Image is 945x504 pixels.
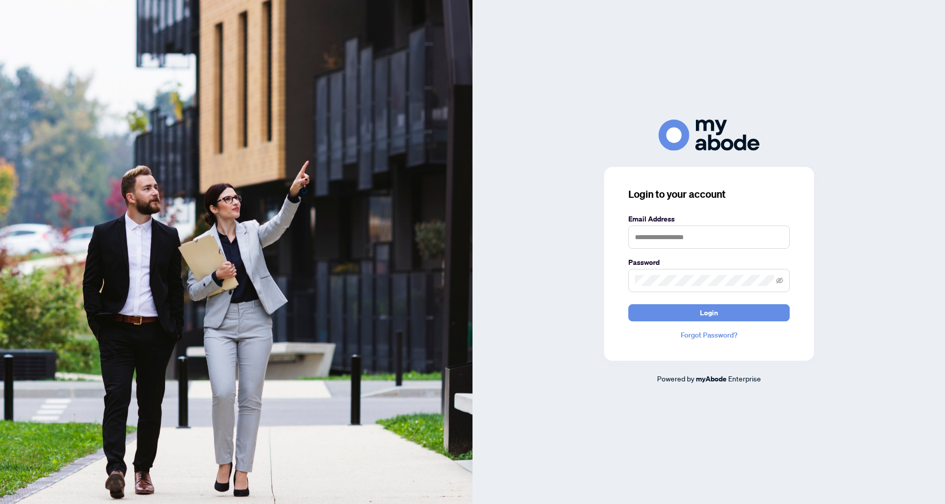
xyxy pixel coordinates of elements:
[628,329,790,341] a: Forgot Password?
[657,374,694,383] span: Powered by
[700,305,718,321] span: Login
[659,120,759,150] img: ma-logo
[628,187,790,201] h3: Login to your account
[628,304,790,321] button: Login
[728,374,761,383] span: Enterprise
[776,277,783,284] span: eye-invisible
[628,257,790,268] label: Password
[696,373,727,384] a: myAbode
[628,213,790,225] label: Email Address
